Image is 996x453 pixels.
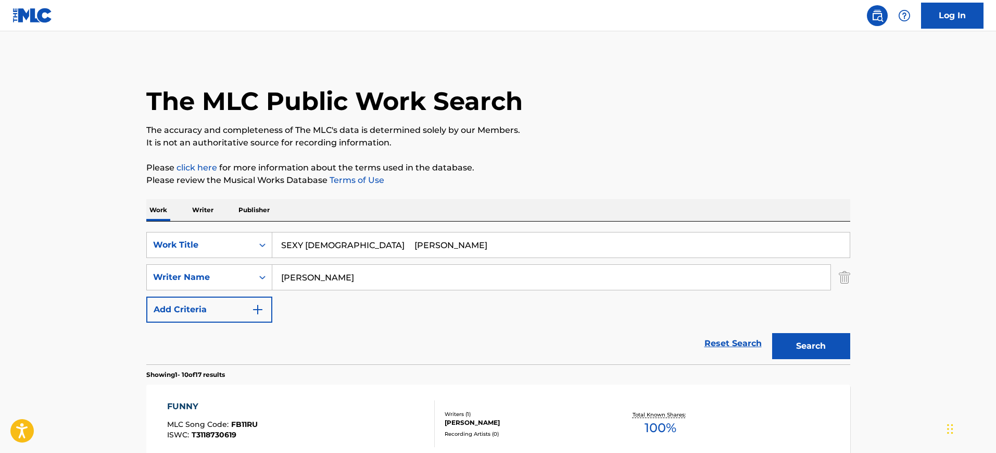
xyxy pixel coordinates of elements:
p: Writer [189,199,217,221]
div: Drag [947,413,953,445]
p: Please review the Musical Works Database [146,174,850,187]
a: Reset Search [699,332,767,355]
div: Writers ( 1 ) [445,410,602,418]
div: Work Title [153,239,247,251]
span: FB11RU [231,420,258,429]
h1: The MLC Public Work Search [146,85,523,117]
div: [PERSON_NAME] [445,418,602,427]
img: MLC Logo [12,8,53,23]
div: Writer Name [153,271,247,284]
img: 9d2ae6d4665cec9f34b9.svg [251,303,264,316]
a: Log In [921,3,984,29]
span: MLC Song Code : [167,420,231,429]
span: ISWC : [167,430,192,439]
p: The accuracy and completeness of The MLC's data is determined solely by our Members. [146,124,850,137]
p: Work [146,199,170,221]
div: Help [894,5,915,26]
p: Please for more information about the terms used in the database. [146,162,850,174]
p: Publisher [235,199,273,221]
img: search [871,9,884,22]
span: T3118730619 [192,430,236,439]
button: Search [772,333,850,359]
img: Delete Criterion [839,264,850,290]
iframe: Chat Widget [944,403,996,453]
div: FUNNY [167,400,258,413]
a: Public Search [867,5,888,26]
form: Search Form [146,232,850,364]
p: It is not an authoritative source for recording information. [146,137,850,149]
button: Add Criteria [146,297,272,323]
iframe: Resource Center [967,295,996,379]
p: Showing 1 - 10 of 17 results [146,370,225,379]
a: Terms of Use [327,175,384,185]
span: 100 % [645,419,676,437]
div: Recording Artists ( 0 ) [445,430,602,438]
a: click here [176,163,217,173]
img: help [898,9,911,22]
p: Total Known Shares: [633,411,688,419]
